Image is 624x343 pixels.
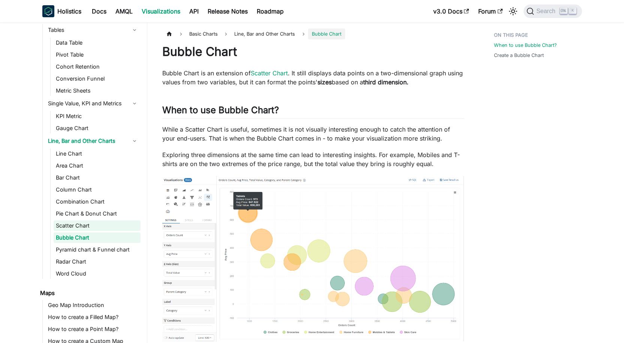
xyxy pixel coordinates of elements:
[54,268,141,279] a: Word Cloud
[46,24,141,36] a: Tables
[494,52,544,59] a: Create a Bubble Chart
[54,256,141,267] a: Radar Chart
[42,5,81,17] a: HolisticsHolistics
[54,160,141,171] a: Area Chart
[524,4,582,18] button: Search (Ctrl+K)
[429,5,474,17] a: v3.0 Docs
[54,244,141,255] a: Pyramid chart & Funnel chart
[162,125,464,143] p: While a Scatter Chart is useful, sometimes it is not visually interesting enough to catch the att...
[230,28,299,39] span: Line, Bar and Other Charts
[251,69,288,77] a: Scatter Chart
[54,49,141,60] a: Pivot Table
[46,135,141,147] a: Line, Bar and Other Charts
[162,105,464,119] h2: When to use Bubble Chart?
[38,288,141,298] a: Maps
[162,69,464,87] p: Bubble Chart is an extension of . It still displays data points on a two-dimensional graph using ...
[203,5,252,17] a: Release Notes
[54,123,141,133] a: Gauge Chart
[111,5,137,17] a: AMQL
[137,5,185,17] a: Visualizations
[507,5,519,17] button: Switch between dark and light mode (currently light mode)
[46,300,141,310] a: Geo Map Introduction
[54,184,141,195] a: Column Chart
[54,220,141,231] a: Scatter Chart
[162,44,464,59] h1: Bubble Chart
[308,28,345,39] span: Bubble Chart
[46,312,141,322] a: How to create a Filled Map?
[569,7,576,14] kbd: K
[363,78,409,86] strong: third dimension.
[54,61,141,72] a: Cohort Retention
[162,28,464,39] nav: Breadcrumbs
[54,85,141,96] a: Metric Sheets
[534,8,560,15] span: Search
[474,5,507,17] a: Forum
[54,148,141,159] a: Line Chart
[54,111,141,121] a: KPI Metric
[54,37,141,48] a: Data Table
[54,73,141,84] a: Conversion Funnel
[46,97,141,109] a: Single Value, KPI and Metrics
[54,208,141,219] a: Pie Chart & Donut Chart
[54,196,141,207] a: Combination Chart
[87,5,111,17] a: Docs
[162,28,177,39] a: Home page
[42,5,54,17] img: Holistics
[54,232,141,243] a: Bubble Chart
[317,78,332,86] strong: sizes
[46,324,141,334] a: How to create a Point Map?
[494,42,557,49] a: When to use Bubble Chart?
[252,5,288,17] a: Roadmap
[57,7,81,16] b: Holistics
[162,150,464,168] p: Exploring three dimensions at the same time can lead to interesting insights. For example, Mobile...
[54,172,141,183] a: Bar Chart
[35,22,147,343] nav: Docs sidebar
[186,28,221,39] span: Basic Charts
[185,5,203,17] a: API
